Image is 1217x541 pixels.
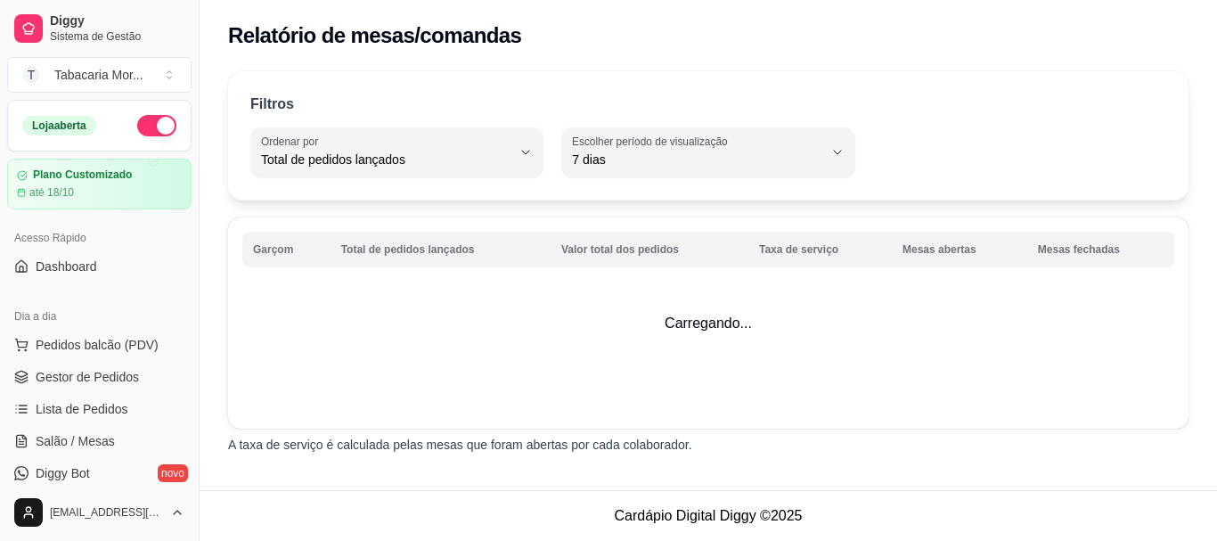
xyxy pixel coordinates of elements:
[7,459,192,488] a: Diggy Botnovo
[561,127,854,177] button: Escolher período de visualização7 dias
[50,13,184,29] span: Diggy
[7,57,192,93] button: Select a team
[7,159,192,209] a: Plano Customizadoaté 18/10
[250,127,543,177] button: Ordenar porTotal de pedidos lançados
[228,436,1188,454] p: A taxa de serviço é calculada pelas mesas que foram abertas por cada colaborador.
[7,427,192,455] a: Salão / Mesas
[36,464,90,482] span: Diggy Bot
[33,168,132,182] article: Plano Customizado
[54,66,143,84] div: Tabacaria Mor ...
[22,66,40,84] span: T
[261,134,324,149] label: Ordenar por
[200,490,1217,541] footer: Cardápio Digital Diggy © 2025
[572,134,733,149] label: Escolher período de visualização
[36,336,159,354] span: Pedidos balcão (PDV)
[36,258,97,275] span: Dashboard
[50,29,184,44] span: Sistema de Gestão
[7,302,192,331] div: Dia a dia
[228,217,1188,429] td: Carregando...
[29,185,74,200] article: até 18/10
[50,505,163,520] span: [EMAIL_ADDRESS][DOMAIN_NAME]
[572,151,822,168] span: 7 dias
[36,368,139,386] span: Gestor de Pedidos
[7,395,192,423] a: Lista de Pedidos
[137,115,176,136] button: Alterar Status
[7,252,192,281] a: Dashboard
[261,151,511,168] span: Total de pedidos lançados
[228,21,521,50] h2: Relatório de mesas/comandas
[7,7,192,50] a: DiggySistema de Gestão
[7,363,192,391] a: Gestor de Pedidos
[36,400,128,418] span: Lista de Pedidos
[7,491,192,534] button: [EMAIL_ADDRESS][DOMAIN_NAME]
[22,116,96,135] div: Loja aberta
[36,432,115,450] span: Salão / Mesas
[250,94,294,115] p: Filtros
[7,224,192,252] div: Acesso Rápido
[7,331,192,359] button: Pedidos balcão (PDV)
